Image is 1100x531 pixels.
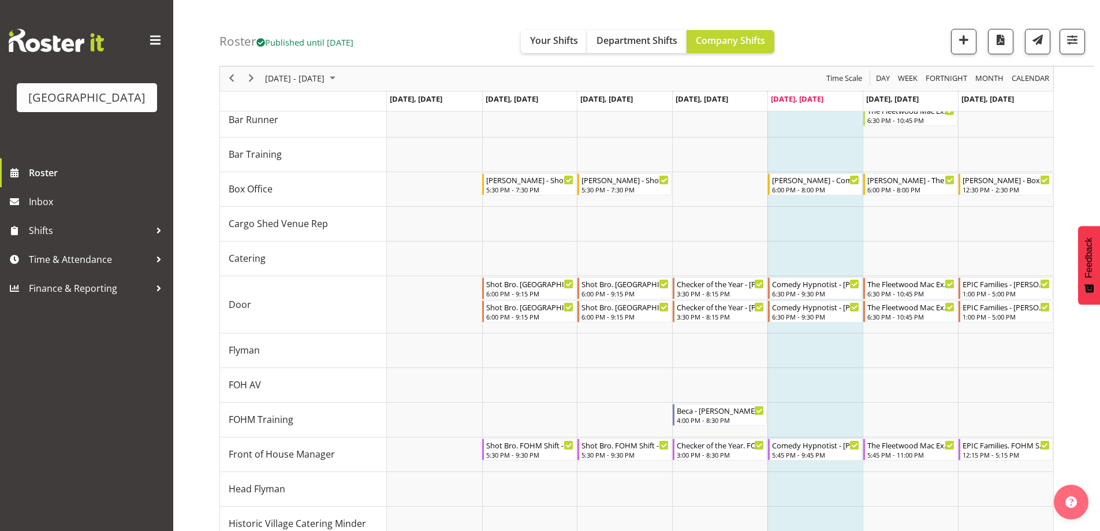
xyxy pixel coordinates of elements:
div: 1:00 PM - 5:00 PM [963,312,1050,321]
div: Box Office"s event - Michelle - Comedy Hypnotist - Frankie Mac - Michelle Bradbury Begin From Fri... [768,173,862,195]
button: Company Shifts [687,30,774,53]
span: [DATE], [DATE] [771,94,823,104]
div: 1:00 PM - 5:00 PM [963,289,1050,298]
div: 12:30 PM - 2:30 PM [963,185,1050,194]
div: 5:45 PM - 9:45 PM [772,450,859,459]
div: Front of House Manager"s event - Shot Bro. FOHM Shift - Davey Van Gooswilligen Begin From Wednesd... [577,439,672,461]
div: 6:30 PM - 9:30 PM [772,289,859,298]
div: 3:00 PM - 8:30 PM [677,450,764,459]
span: Time & Attendance [29,251,150,268]
span: Department Shifts [596,34,677,47]
div: Beca - [PERSON_NAME] [677,404,764,416]
div: [PERSON_NAME] - The Fleetwood Mac Experience - Box Office - [PERSON_NAME] [867,174,954,185]
span: Month [974,72,1005,86]
span: Cargo Shed Venue Rep [229,217,328,231]
div: 6:30 PM - 9:30 PM [772,312,859,321]
span: Fortnight [924,72,968,86]
span: Bar Runner [229,113,278,127]
div: Box Office"s event - Michelle - Shot Bro - Baycourt Presents - Michelle Bradbury Begin From Tuesd... [482,173,576,195]
div: Front of House Manager"s event - Checker of the Year. FOHM Shift - Robin Hendriks Begin From Thur... [673,439,767,461]
span: Company Shifts [696,34,765,47]
span: [DATE], [DATE] [390,94,442,104]
span: [DATE], [DATE] [866,94,919,104]
div: Shot Bro. FOHM Shift - [PERSON_NAME] [581,439,669,451]
span: [DATE] - [DATE] [264,72,326,86]
div: Door"s event - Shot Bro. GA. (No Bar) - Lisa Camplin Begin From Wednesday, October 8, 2025 at 6:0... [577,300,672,322]
img: Rosterit website logo [9,29,104,52]
img: help-xxl-2.png [1065,496,1077,508]
div: October 06 - 12, 2025 [261,66,342,91]
div: Bar Runner"s event - The Fleetwood Mac Experience - Aiddie Carnihan Begin From Saturday, October ... [863,104,957,126]
div: Shot Bro. FOHM Shift - [PERSON_NAME] [486,439,573,451]
button: Fortnight [924,72,970,86]
div: Door"s event - Comedy Hypnotist - Frankie Mac - Beana Badenhorst Begin From Friday, October 10, 2... [768,300,862,322]
span: Flyman [229,343,260,357]
span: Feedback [1084,237,1094,278]
button: Download a PDF of the roster according to the set date range. [988,29,1013,54]
div: Front of House Manager"s event - Shot Bro. FOHM Shift - Davey Van Gooswilligen Begin From Tuesday... [482,439,576,461]
div: 6:00 PM - 9:15 PM [581,312,669,321]
div: Door"s event - The Fleetwood Mac Experience - Michelle Englehardt Begin From Saturday, October 11... [863,300,957,322]
div: 3:30 PM - 8:15 PM [677,312,764,321]
td: Catering resource [220,242,387,276]
span: FOH AV [229,378,261,392]
div: Front of House Manager"s event - EPIC Families. FOHM Shift - Davey Van Gooswilligen Begin From Su... [959,439,1053,461]
div: Door"s event - The Fleetwood Mac Experience - Heather Powell Begin From Saturday, October 11, 202... [863,277,957,299]
td: Cargo Shed Venue Rep resource [220,207,387,242]
div: Checker of the Year - [PERSON_NAME] [677,301,764,313]
button: Time Scale [825,72,864,86]
div: The Fleetwood Mac Experience - [PERSON_NAME] [867,301,954,313]
span: Day [875,72,891,86]
div: [PERSON_NAME] - Shot Bro - [PERSON_NAME] [581,174,669,185]
div: FOHM Training"s event - Beca - Lisa Camplin Begin From Thursday, October 9, 2025 at 4:00:00 PM GM... [673,404,767,426]
div: 6:00 PM - 8:00 PM [867,185,954,194]
div: 6:30 PM - 10:45 PM [867,312,954,321]
span: Head Flyman [229,482,285,496]
button: Add a new shift [951,29,976,54]
div: EPIC Families. FOHM Shift - [PERSON_NAME] [963,439,1050,451]
button: Timeline Month [974,72,1006,86]
div: Shot Bro. [GEOGRAPHIC_DATA]. (No Bar) - [PERSON_NAME] [581,301,669,313]
div: [PERSON_NAME] - Comedy Hypnotist - [PERSON_NAME] - [PERSON_NAME] [772,174,859,185]
div: Door"s event - Checker of the Year - Heather Powell Begin From Thursday, October 9, 2025 at 3:30:... [673,300,767,322]
div: Comedy Hypnotist - [PERSON_NAME] FOHM shift - [PERSON_NAME] [772,439,859,451]
button: Filter Shifts [1060,29,1085,54]
div: Shot Bro. [GEOGRAPHIC_DATA]. (No Bar) - [PERSON_NAME] [486,278,573,289]
div: 6:00 PM - 8:00 PM [772,185,859,194]
div: Checker of the Year. FOHM Shift - [PERSON_NAME] [677,439,764,451]
div: 5:30 PM - 9:30 PM [486,450,573,459]
h4: Roster [219,35,353,48]
div: Front of House Manager"s event - Comedy Hypnotist - Frankie Mac FOHM shift - Robin Hendriks Begin... [768,439,862,461]
td: Head Flyman resource [220,472,387,507]
span: Time Scale [825,72,863,86]
td: FOH AV resource [220,368,387,403]
span: Your Shifts [530,34,578,47]
span: Finance & Reporting [29,280,150,297]
div: Box Office"s event - Lisa - The Fleetwood Mac Experience - Box Office - Lisa Camplin Begin From S... [863,173,957,195]
div: 6:00 PM - 9:15 PM [486,312,573,321]
div: [PERSON_NAME] - Shot Bro - Baycourt Presents - [PERSON_NAME] [486,174,573,185]
div: [GEOGRAPHIC_DATA] [28,89,146,106]
button: Your Shifts [521,30,587,53]
button: Month [1010,72,1051,86]
span: FOHM Training [229,413,293,426]
div: Front of House Manager"s event - The Fleetwood Mac Experience FOHM shift - Robin Hendriks Begin F... [863,439,957,461]
span: Door [229,298,251,311]
td: Box Office resource [220,172,387,207]
button: October 2025 [263,72,341,86]
div: previous period [222,66,241,91]
span: Shifts [29,222,150,239]
div: Door"s event - Shot Bro. GA. (No Bar) - Amanda Clark Begin From Wednesday, October 8, 2025 at 6:0... [577,277,672,299]
div: EPIC Families - [PERSON_NAME] [963,278,1050,289]
span: [DATE], [DATE] [676,94,728,104]
div: 6:30 PM - 10:45 PM [867,116,954,125]
span: calendar [1010,72,1050,86]
div: 5:30 PM - 7:30 PM [581,185,669,194]
div: 5:45 PM - 11:00 PM [867,450,954,459]
div: 3:30 PM - 8:15 PM [677,289,764,298]
div: The Fleetwood Mac Experience FOHM shift - [PERSON_NAME] [867,439,954,451]
span: [DATE], [DATE] [486,94,538,104]
span: Catering [229,251,266,265]
td: Bar Training resource [220,138,387,172]
button: Previous [224,72,240,86]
